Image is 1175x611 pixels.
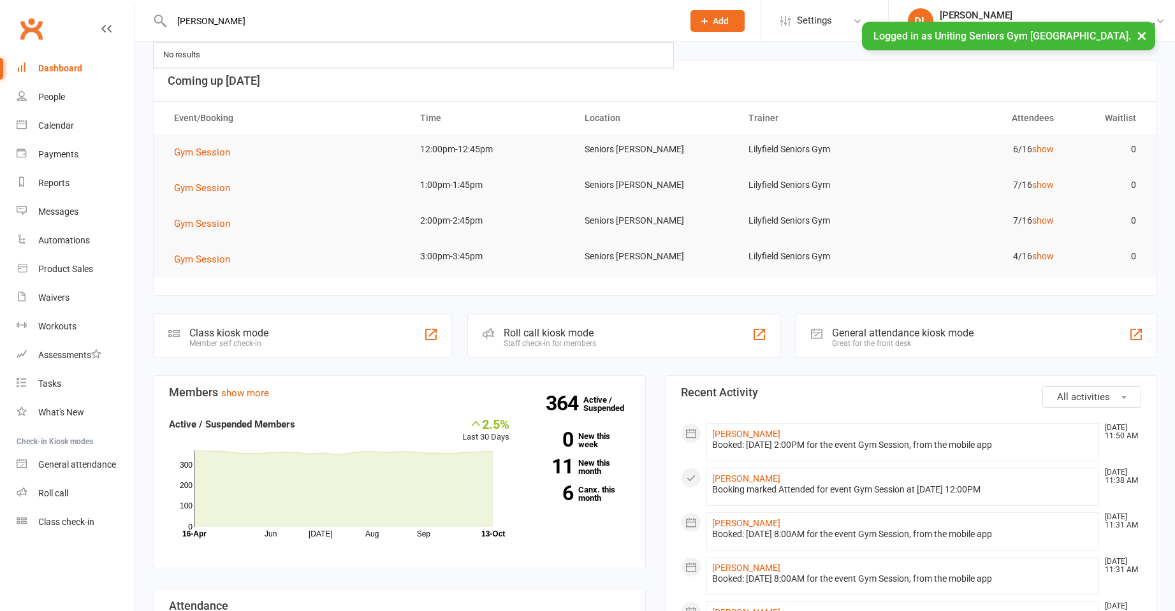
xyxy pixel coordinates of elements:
[38,517,94,527] div: Class check-in
[17,111,135,140] a: Calendar
[174,182,230,194] span: Gym Session
[174,147,230,158] span: Gym Session
[174,218,230,229] span: Gym Session
[873,30,1131,42] span: Logged in as Uniting Seniors Gym [GEOGRAPHIC_DATA].
[1065,206,1148,236] td: 0
[38,235,90,245] div: Automations
[712,473,780,484] a: [PERSON_NAME]
[737,206,901,236] td: Lilyfield Seniors Gym
[38,120,74,131] div: Calendar
[573,134,737,164] td: Seniors [PERSON_NAME]
[189,339,268,348] div: Member self check-in
[1098,468,1141,485] time: [DATE] 11:38 AM
[17,226,135,255] a: Automations
[1065,134,1148,164] td: 0
[17,140,135,169] a: Payments
[504,339,596,348] div: Staff check-in for members
[737,241,901,271] td: Lilyfield Seniors Gym
[901,170,1065,200] td: 7/16
[737,102,901,134] th: Trainer
[832,339,974,348] div: Great for the front desk
[38,321,77,331] div: Workouts
[38,459,116,470] div: General attendance
[17,54,135,83] a: Dashboard
[901,134,1065,164] td: 6/16
[712,529,1094,540] div: Booked: [DATE] 8:00AM for the event Gym Session, from the mobile app
[174,145,239,160] button: Gym Session
[163,102,409,134] th: Event/Booking
[17,508,135,536] a: Class kiosk mode
[712,429,780,439] a: [PERSON_NAME]
[189,327,268,339] div: Class kiosk mode
[174,216,239,231] button: Gym Session
[573,170,737,200] td: Seniors [PERSON_NAME]
[462,417,509,444] div: Last 30 Days
[17,284,135,312] a: Waivers
[1130,22,1153,49] button: ×
[1065,241,1148,271] td: 0
[169,419,295,430] strong: Active / Suspended Members
[17,169,135,198] a: Reports
[17,370,135,398] a: Tasks
[38,407,84,417] div: What's New
[712,440,1094,450] div: Booked: [DATE] 2:00PM for the event Gym Session, from the mobile app
[737,170,901,200] td: Lilyfield Seniors Gym
[409,206,573,236] td: 2:00pm-2:45pm
[901,241,1065,271] td: 4/16
[221,387,269,399] a: show more
[1032,215,1054,226] a: show
[409,241,573,271] td: 3:00pm-3:45pm
[712,573,1094,584] div: Booked: [DATE] 8:00AM for the event Gym Session, from the mobile app
[573,206,737,236] td: Seniors [PERSON_NAME]
[17,83,135,111] a: People
[1057,391,1110,403] span: All activities
[17,198,135,226] a: Messages
[529,484,573,503] strong: 6
[908,8,933,34] div: DL
[38,264,93,274] div: Product Sales
[1098,513,1141,529] time: [DATE] 11:31 AM
[38,292,69,303] div: Waivers
[17,398,135,427] a: What's New
[901,206,1065,236] td: 7/16
[462,417,509,431] div: 2.5%
[174,180,239,196] button: Gym Session
[940,21,1155,32] div: Uniting Seniors [PERSON_NAME][GEOGRAPHIC_DATA]
[940,10,1155,21] div: [PERSON_NAME]
[713,16,729,26] span: Add
[174,254,230,265] span: Gym Session
[17,479,135,508] a: Roll call
[529,430,573,449] strong: 0
[17,255,135,284] a: Product Sales
[409,134,573,164] td: 12:00pm-12:45pm
[529,459,629,475] a: 11New this month
[38,63,82,73] div: Dashboard
[797,6,832,35] span: Settings
[1032,144,1054,154] a: show
[38,488,68,498] div: Roll call
[168,75,1142,87] h3: Coming up [DATE]
[737,134,901,164] td: Lilyfield Seniors Gym
[409,102,573,134] th: Time
[529,432,629,449] a: 0New this week
[546,394,583,413] strong: 364
[529,457,573,476] strong: 11
[583,386,639,422] a: 364Active / Suspended
[690,10,745,32] button: Add
[38,350,101,360] div: Assessments
[1065,102,1148,134] th: Waitlist
[901,102,1065,134] th: Attendees
[1065,170,1148,200] td: 0
[1032,251,1054,261] a: show
[573,241,737,271] td: Seniors [PERSON_NAME]
[38,378,61,389] div: Tasks
[1098,557,1141,574] time: [DATE] 11:31 AM
[174,252,239,267] button: Gym Session
[504,327,596,339] div: Roll call kiosk mode
[17,312,135,341] a: Workouts
[712,563,780,573] a: [PERSON_NAME]
[38,178,69,188] div: Reports
[38,149,78,159] div: Payments
[712,518,780,528] a: [PERSON_NAME]
[15,13,47,45] a: Clubworx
